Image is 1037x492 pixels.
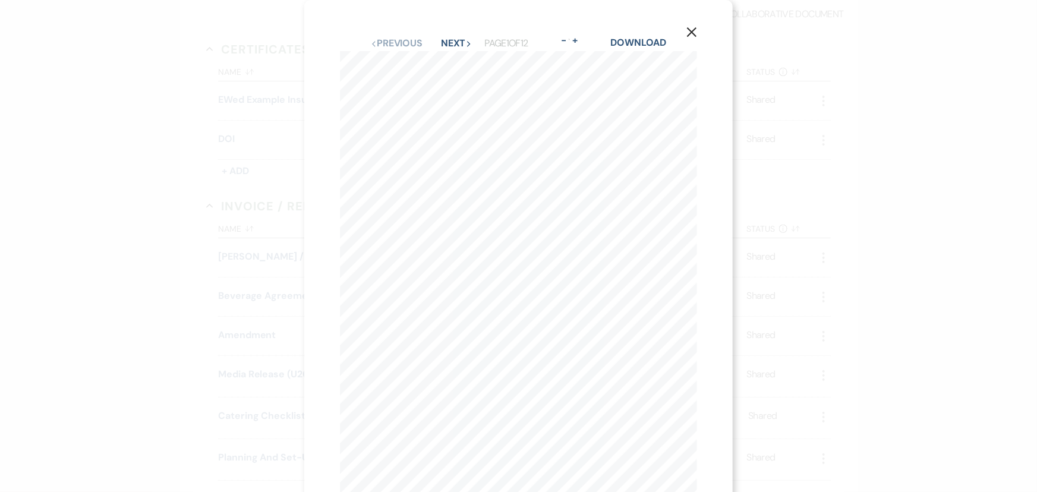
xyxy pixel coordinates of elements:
[441,39,472,48] button: Next
[485,36,528,51] p: Page 1 of 12
[559,36,569,45] button: -
[570,36,579,45] button: +
[611,36,666,49] a: Download
[371,39,423,48] button: Previous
